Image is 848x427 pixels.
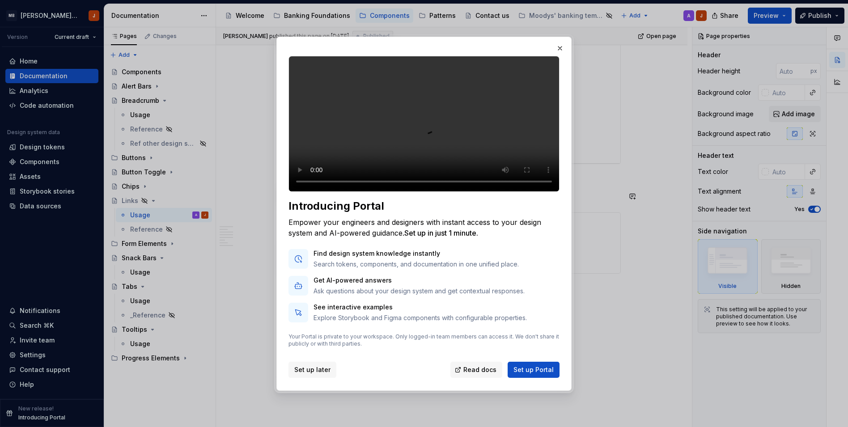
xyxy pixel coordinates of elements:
[314,276,525,285] p: Get AI-powered answers
[508,362,560,378] button: Set up Portal
[450,362,502,378] a: Read docs
[463,365,496,374] span: Read docs
[314,287,525,296] p: Ask questions about your design system and get contextual responses.
[294,365,331,374] span: Set up later
[288,217,560,238] div: Empower your engineers and designers with instant access to your design system and AI-powered gui...
[288,199,560,213] div: Introducing Portal
[404,228,478,237] span: Set up in just 1 minute.
[314,313,527,322] p: Explore Storybook and Figma components with configurable properties.
[513,365,554,374] span: Set up Portal
[314,249,519,258] p: Find design system knowledge instantly
[314,260,519,269] p: Search tokens, components, and documentation in one unified place.
[288,362,336,378] button: Set up later
[288,333,560,347] p: Your Portal is private to your workspace. Only logged-in team members can access it. We don't sha...
[314,303,527,312] p: See interactive examples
